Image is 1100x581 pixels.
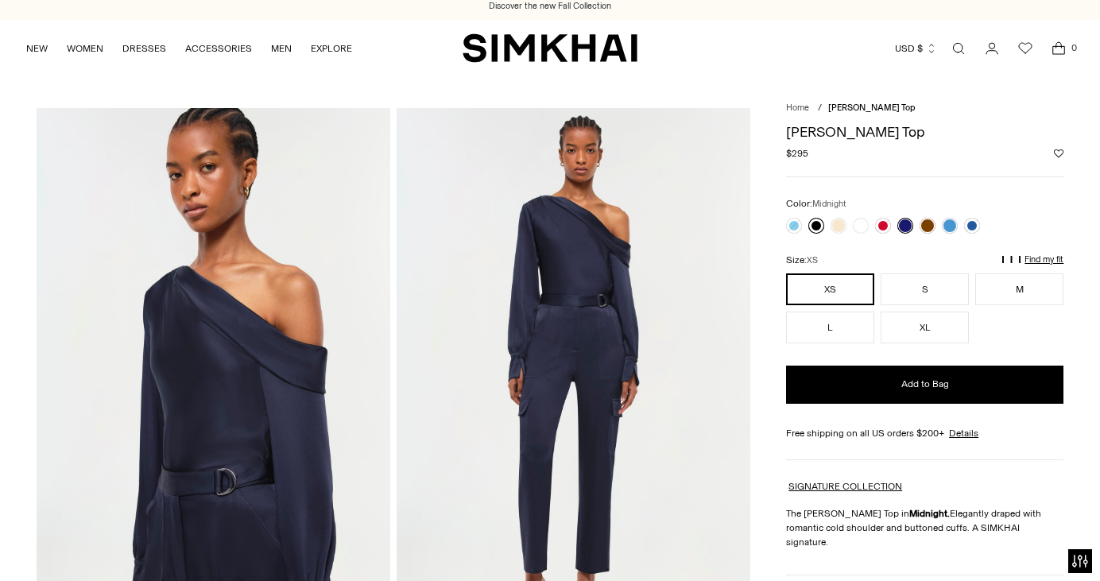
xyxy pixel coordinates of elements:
strong: . [947,508,950,519]
button: S [881,273,969,305]
span: 0 [1067,41,1081,55]
label: Color: [786,196,846,211]
div: Free shipping on all US orders $200+ [786,426,1063,440]
span: Elegantly draped with romantic cold shoulder and buttoned cuffs. A SIMKHAI signature. [786,508,1041,548]
a: Wishlist [1009,33,1041,64]
a: Open cart modal [1043,33,1075,64]
button: Add to Bag [786,366,1063,404]
strong: Midnight [909,508,947,519]
a: Open search modal [943,33,974,64]
button: XS [786,273,874,305]
span: Midnight [812,199,846,209]
a: EXPLORE [311,31,352,66]
span: Add to Bag [901,378,949,391]
a: SIGNATURE COLLECTION [788,481,902,492]
nav: breadcrumbs [786,102,1063,115]
a: Details [949,426,978,440]
a: DRESSES [122,31,166,66]
h1: [PERSON_NAME] Top [786,125,1063,139]
a: WOMEN [67,31,103,66]
div: / [818,102,822,115]
button: Add to Wishlist [1054,149,1063,158]
a: ACCESSORIES [185,31,252,66]
button: M [975,273,1063,305]
span: [PERSON_NAME] Top [828,103,916,113]
span: XS [807,255,818,265]
label: Size: [786,253,818,268]
button: XL [881,312,969,343]
button: L [786,312,874,343]
a: MEN [271,31,292,66]
span: $295 [786,146,808,161]
a: Home [786,103,809,113]
span: The [PERSON_NAME] Top in [786,508,947,519]
a: SIMKHAI [463,33,637,64]
a: Go to the account page [976,33,1008,64]
a: NEW [26,31,48,66]
button: USD $ [895,31,937,66]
